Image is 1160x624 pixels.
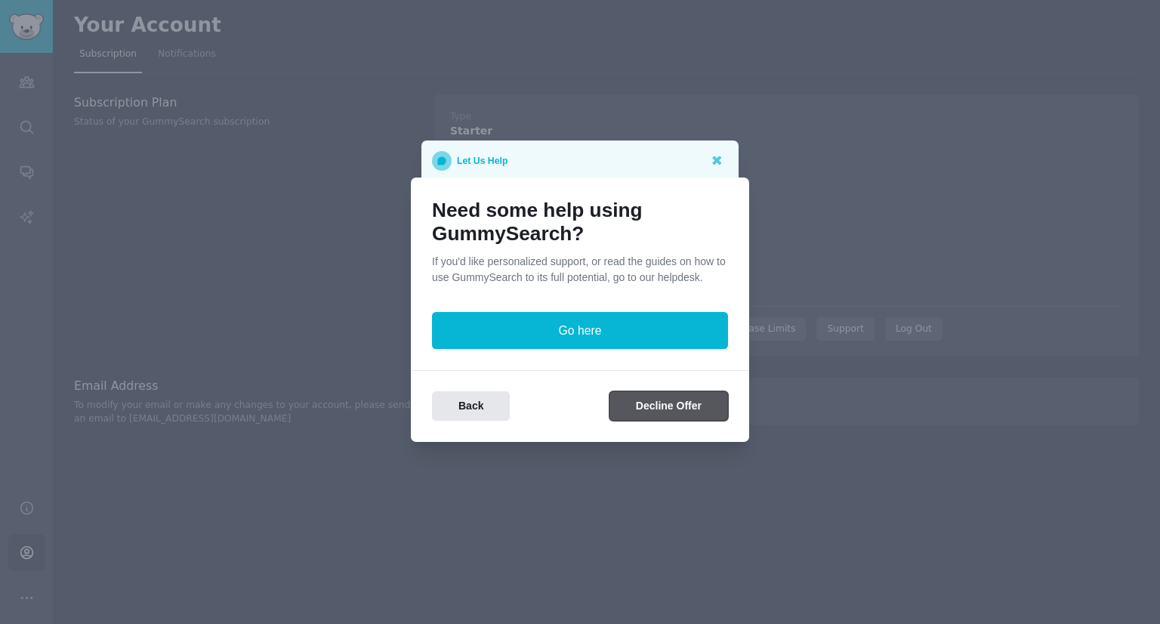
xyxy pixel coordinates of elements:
[457,151,507,171] p: Let Us Help
[432,391,510,421] button: Back
[432,254,728,286] p: If you'd like personalized support, or read the guides on how to use GummySearch to its full pote...
[609,391,728,421] button: Decline Offer
[432,199,728,246] h1: Need some help using GummySearch?
[432,312,728,349] button: Go here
